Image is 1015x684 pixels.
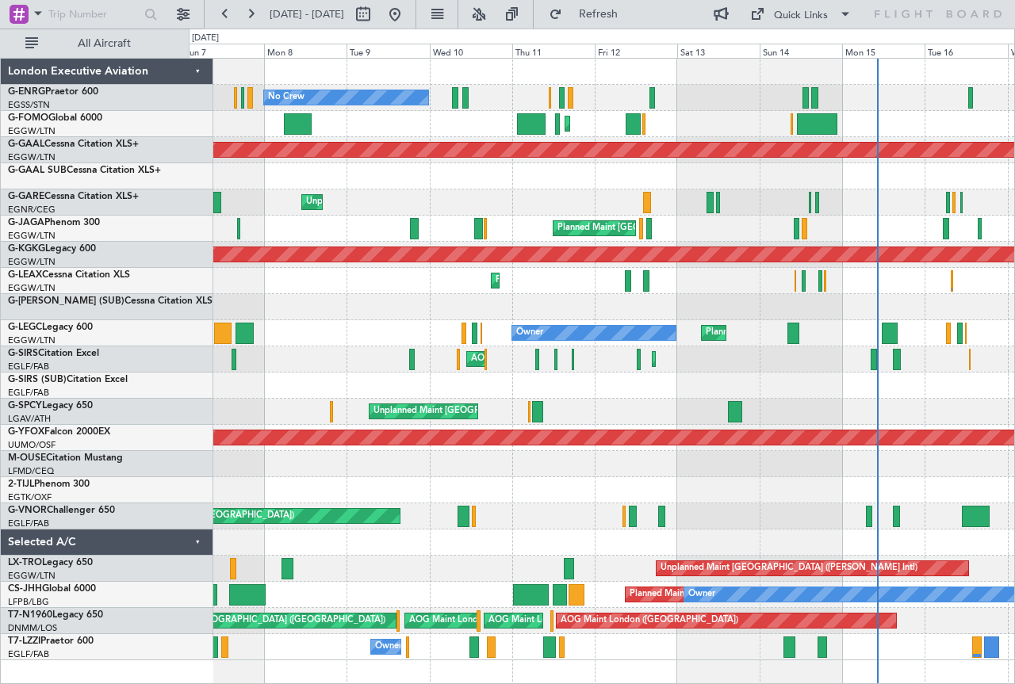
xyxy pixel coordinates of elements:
div: Tue 9 [347,44,429,58]
button: Refresh [542,2,637,27]
a: LFPB/LBG [8,596,49,608]
span: G-SIRS [8,349,38,358]
span: T7-N1960 [8,610,52,620]
div: Owner [375,635,402,659]
div: Unplanned Maint Chester [306,190,408,214]
span: G-FOMO [8,113,48,123]
div: Sun 14 [760,44,842,58]
a: DNMM/LOS [8,622,57,634]
div: Planned Maint [GEOGRAPHIC_DATA] ([GEOGRAPHIC_DATA]) [630,583,879,606]
a: EGGW/LTN [8,570,56,582]
a: G-GARECessna Citation XLS+ [8,192,139,201]
div: No Crew [268,86,304,109]
div: Owner [688,583,715,606]
span: G-GAAL [8,139,44,149]
a: EGLF/FAB [8,361,49,373]
a: G-VNORChallenger 650 [8,506,115,515]
div: AOG Maint London ([GEOGRAPHIC_DATA]) [561,609,738,632]
a: G-JAGAPhenom 300 [8,218,100,227]
div: Mon 8 [264,44,347,58]
div: Planned Maint [GEOGRAPHIC_DATA] ([GEOGRAPHIC_DATA]) [706,321,956,345]
div: Tue 16 [925,44,1007,58]
span: G-GARE [8,192,44,201]
a: LFMD/CEQ [8,465,54,477]
span: G-YFOX [8,427,44,437]
div: Thu 11 [512,44,595,58]
a: EGGW/LTN [8,151,56,163]
a: EGSS/STN [8,99,50,111]
div: Mon 15 [842,44,925,58]
div: Unplanned Maint [GEOGRAPHIC_DATA] ([PERSON_NAME] Intl) [661,556,917,580]
div: AOG Maint London ([GEOGRAPHIC_DATA]) [409,609,587,632]
div: Quick Links [774,8,828,24]
div: Wed 10 [430,44,512,58]
a: G-YFOXFalcon 2000EX [8,427,110,437]
a: G-SPCYLegacy 650 [8,401,93,411]
a: G-GAAL SUBCessna Citation XLS+ [8,166,161,175]
span: G-KGKG [8,244,45,254]
span: G-GAAL SUB [8,166,67,175]
a: LGAV/ATH [8,413,51,425]
a: M-OUSECitation Mustang [8,453,123,463]
a: G-[PERSON_NAME] (SUB)Cessna Citation XLS [8,296,213,306]
a: EGGW/LTN [8,334,56,346]
div: Sun 7 [182,44,264,58]
span: All Aircraft [41,38,167,49]
span: G-VNOR [8,506,47,515]
a: G-ENRGPraetor 600 [8,87,98,97]
a: LX-TROLegacy 650 [8,558,93,567]
a: UUMO/OSF [8,439,56,451]
span: Refresh [565,9,632,20]
a: 2-TIJLPhenom 300 [8,480,90,489]
a: EGGW/LTN [8,125,56,137]
span: [DATE] - [DATE] [270,7,344,21]
a: G-KGKGLegacy 600 [8,244,96,254]
a: EGLF/FAB [8,387,49,399]
div: Fri 12 [595,44,677,58]
a: G-GAALCessna Citation XLS+ [8,139,139,149]
a: EGLF/FAB [8,518,49,529]
a: G-LEAXCessna Citation XLS [8,270,130,280]
a: EGLF/FAB [8,648,49,660]
span: G-ENRG [8,87,45,97]
div: Planned Maint [GEOGRAPHIC_DATA] ([GEOGRAPHIC_DATA]) [496,269,745,292]
input: Trip Number [48,2,140,26]
a: CS-JHHGlobal 6000 [8,584,96,594]
a: EGGW/LTN [8,282,56,294]
a: G-SIRSCitation Excel [8,349,99,358]
div: AOG Maint [PERSON_NAME] [471,347,592,371]
span: 2-TIJL [8,480,34,489]
a: EGGW/LTN [8,230,56,242]
span: G-SIRS (SUB) [8,375,67,384]
a: EGTK/OXF [8,491,52,503]
span: G-SPCY [8,401,42,411]
span: T7-LZZI [8,636,40,646]
span: M-OUSE [8,453,46,463]
div: Unplanned Maint [GEOGRAPHIC_DATA] ([GEOGRAPHIC_DATA]) [124,609,385,632]
span: LX-TRO [8,558,42,567]
span: G-JAGA [8,218,44,227]
div: Unplanned Maint [GEOGRAPHIC_DATA] ([PERSON_NAME] Intl) [373,399,630,423]
button: All Aircraft [17,31,172,56]
a: T7-LZZIPraetor 600 [8,636,94,646]
a: G-FOMOGlobal 6000 [8,113,102,123]
div: Planned Maint [GEOGRAPHIC_DATA] ([GEOGRAPHIC_DATA]) [557,216,807,240]
div: Sat 13 [677,44,760,58]
span: G-LEGC [8,323,42,332]
div: [DATE] [192,32,219,45]
div: Owner [516,321,543,345]
span: G-[PERSON_NAME] (SUB) [8,296,124,306]
a: EGNR/CEG [8,204,56,216]
a: G-SIRS (SUB)Citation Excel [8,375,128,384]
a: T7-N1960Legacy 650 [8,610,103,620]
a: EGGW/LTN [8,256,56,268]
span: G-LEAX [8,270,42,280]
button: Quick Links [742,2,860,27]
span: CS-JHH [8,584,42,594]
a: G-LEGCLegacy 600 [8,323,93,332]
div: AOG Maint London ([GEOGRAPHIC_DATA]) [488,609,666,632]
